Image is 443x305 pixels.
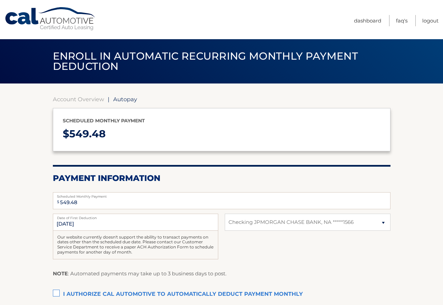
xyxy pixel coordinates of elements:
a: FAQ's [396,15,408,26]
label: Date of First Deduction [53,214,218,219]
a: Logout [422,15,439,26]
span: 549.48 [69,127,106,140]
p: Scheduled monthly payment [63,117,381,125]
span: Enroll in automatic recurring monthly payment deduction [53,50,358,73]
a: Account Overview [53,96,104,103]
a: Dashboard [354,15,381,26]
span: | [108,96,109,103]
label: I authorize cal automotive to automatically deduct payment monthly [53,288,390,301]
span: $ [55,194,61,210]
h2: Payment Information [53,173,390,183]
p: : Automated payments may take up to 3 business days to post. [53,269,226,278]
input: Payment Date [53,214,218,231]
span: Autopay [113,96,137,103]
p: $ [63,125,381,143]
label: Scheduled Monthly Payment [53,192,390,198]
div: Our website currently doesn't support the ability to transact payments on dates other than the sc... [53,231,218,259]
a: Cal Automotive [4,7,97,31]
input: Payment Amount [53,192,390,209]
strong: NOTE [53,270,68,277]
